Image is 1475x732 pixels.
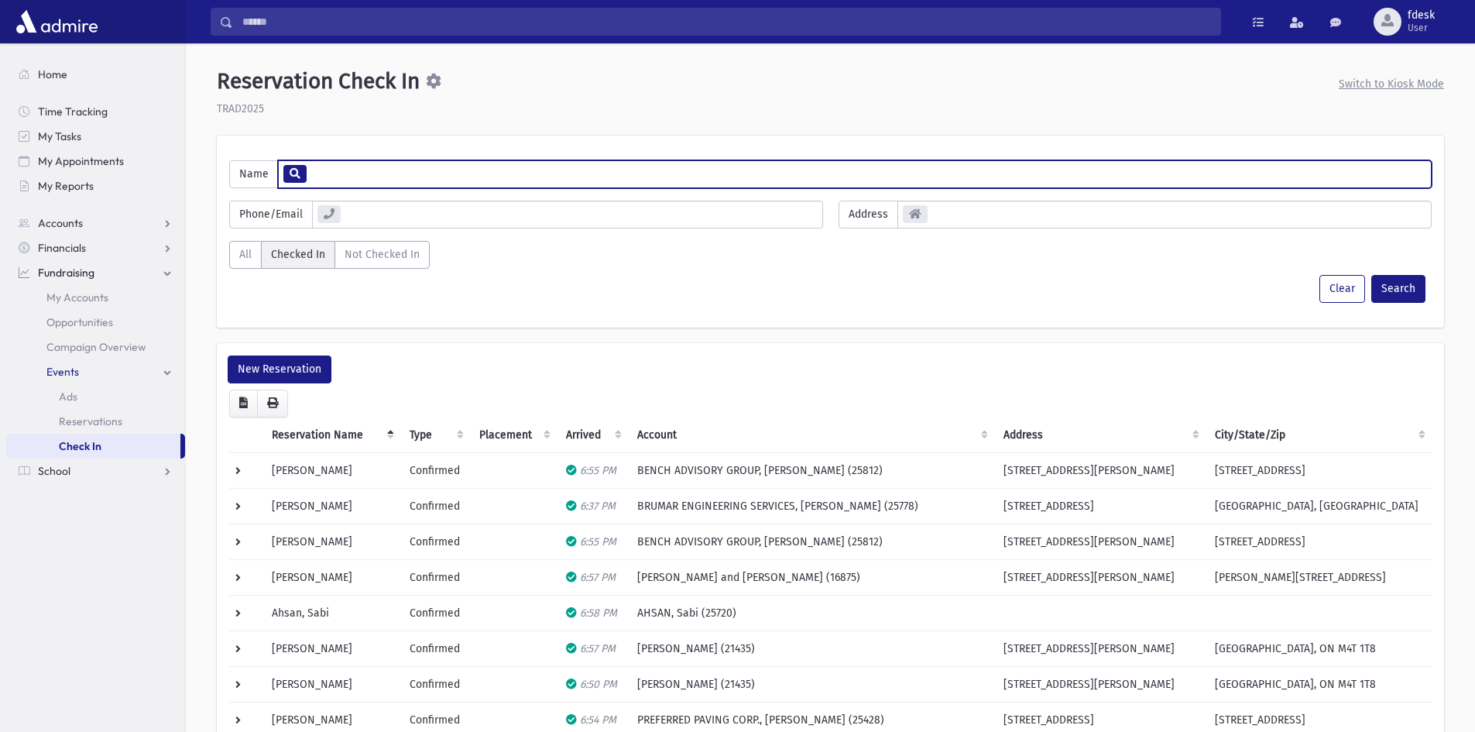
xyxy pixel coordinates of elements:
div: Status [229,241,430,275]
span: Events [46,365,79,379]
a: Fundraising [6,260,185,285]
div: TRAD2025 [217,101,1444,117]
a: Campaign Overview [6,335,185,359]
td: [STREET_ADDRESS][PERSON_NAME] [994,452,1206,488]
span: 6:58 PM [580,607,617,620]
span: Ads [59,390,77,404]
span: Phone/Email [229,201,313,229]
td: [PERSON_NAME] [262,666,400,702]
td: Confirmed [400,559,470,595]
a: Reservations [6,409,185,434]
span: Reservations [59,414,122,428]
td: BENCH ADVISORY GROUP, [PERSON_NAME] (25812) [628,452,994,488]
td: Confirmed [400,595,470,631]
a: My Accounts [6,285,185,310]
td: Confirmed [400,666,470,702]
th: Type: activate to sort column ascending [400,418,470,453]
span: Campaign Overview [46,340,146,354]
td: BRUMAR ENGINEERING SERVICES, [PERSON_NAME] (25778) [628,488,994,524]
span: 6:55 PM [580,464,616,477]
label: All [229,241,262,269]
td: [PERSON_NAME] (21435) [628,666,994,702]
button: CSV [229,390,258,418]
td: [PERSON_NAME] [262,631,400,666]
span: Financials [38,241,86,255]
span: 6:50 PM [580,678,617,691]
a: Accounts [6,211,185,235]
td: [STREET_ADDRESS][PERSON_NAME] [994,666,1206,702]
td: AHSAN, Sabi (25720) [628,595,994,631]
td: [GEOGRAPHIC_DATA], ON M4T 1T8 [1206,666,1432,702]
a: Ads [6,384,185,409]
td: [STREET_ADDRESS] [1206,524,1432,559]
th: Reservation Name: activate to sort column descending [262,418,400,453]
label: Not Checked In [334,241,430,269]
span: My Appointments [38,154,124,168]
td: Confirmed [400,631,470,666]
span: Fundraising [38,266,94,280]
td: [PERSON_NAME] and [PERSON_NAME] (16875) [628,559,994,595]
span: Name [229,160,279,188]
th: Placement: activate to sort column ascending [470,418,557,453]
span: Address [839,201,898,229]
td: [STREET_ADDRESS][PERSON_NAME] [994,559,1206,595]
span: 6:57 PM [580,642,616,655]
td: [PERSON_NAME] [262,488,400,524]
span: My Reports [38,179,94,193]
td: [STREET_ADDRESS] [1206,452,1432,488]
a: Events [6,359,185,384]
th: Arrived: activate to sort column ascending [557,418,628,453]
th: Address: activate to sort column ascending [994,418,1206,453]
a: Opportunities [6,310,185,335]
td: Confirmed [400,524,470,559]
a: My Reports [6,174,185,198]
a: Switch to Kiosk Mode [1339,77,1444,91]
th: Account: activate to sort column ascending [628,418,994,453]
td: [PERSON_NAME] [262,524,400,559]
td: [PERSON_NAME] [262,452,400,488]
a: School [6,459,185,483]
td: [PERSON_NAME] (21435) [628,631,994,666]
td: [STREET_ADDRESS] [994,488,1206,524]
span: My Accounts [46,290,108,304]
button: New Reservation [228,356,331,383]
span: 6:37 PM [580,500,616,513]
span: 6:55 PM [580,535,616,548]
span: fdesk [1408,9,1435,22]
button: Search [1371,275,1425,303]
label: Checked In [261,241,335,269]
img: AdmirePro [12,6,101,37]
td: BENCH ADVISORY GROUP, [PERSON_NAME] (25812) [628,524,994,559]
span: Opportunities [46,315,113,329]
a: Home [6,62,185,87]
span: 6:57 PM [580,571,616,584]
td: [STREET_ADDRESS][PERSON_NAME] [994,524,1206,559]
span: Time Tracking [38,105,108,119]
td: [PERSON_NAME] [262,559,400,595]
a: My Tasks [6,124,185,149]
input: Search [233,8,1220,36]
a: Financials [6,235,185,260]
a: Time Tracking [6,99,185,124]
span: Reservation Check In [217,68,420,95]
td: Confirmed [400,452,470,488]
td: [PERSON_NAME][STREET_ADDRESS] [1206,559,1432,595]
td: Ahsan, Sabi [262,595,400,631]
a: Check In [6,434,180,459]
th: City/State/Zip: activate to sort column ascending [1206,418,1432,453]
span: School [38,464,70,478]
a: My Appointments [6,149,185,174]
span: 6:54 PM [580,713,616,727]
td: [STREET_ADDRESS][PERSON_NAME] [994,631,1206,666]
td: [GEOGRAPHIC_DATA], [GEOGRAPHIC_DATA] [1206,488,1432,524]
span: My Tasks [38,129,81,143]
span: Check In [59,439,101,453]
span: Accounts [38,216,83,230]
span: User [1408,22,1435,34]
button: Clear [1319,275,1365,303]
td: Confirmed [400,488,470,524]
td: [GEOGRAPHIC_DATA], ON M4T 1T8 [1206,631,1432,666]
button: Print [257,390,288,418]
span: Home [38,67,67,81]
